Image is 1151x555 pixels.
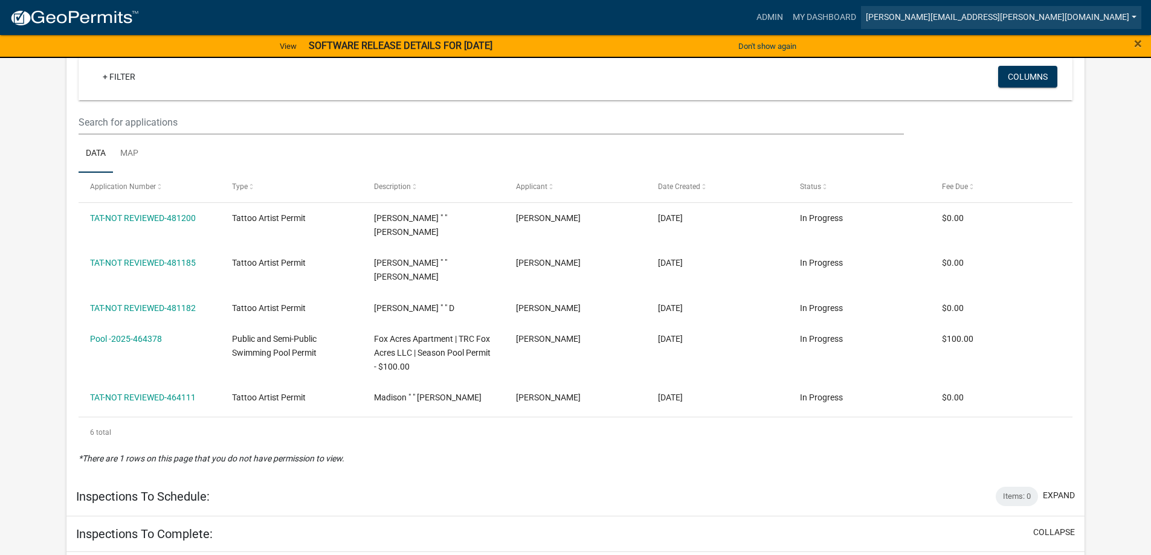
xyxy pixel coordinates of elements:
a: Pool -2025-464378 [90,334,162,344]
a: Map [113,135,146,173]
datatable-header-cell: Date Created [646,173,788,202]
datatable-header-cell: Description [363,173,505,202]
span: Tranell Clifton [516,258,581,268]
a: [PERSON_NAME][EMAIL_ADDRESS][PERSON_NAME][DOMAIN_NAME] [861,6,1141,29]
span: David " " Negron [374,213,447,237]
span: Tattoo Artist Permit [232,258,306,268]
span: $0.00 [942,393,964,402]
span: In Progress [800,393,843,402]
datatable-header-cell: Type [221,173,363,202]
a: Admin [752,6,788,29]
span: 08/14/2025 [658,393,683,402]
button: expand [1043,489,1075,502]
datatable-header-cell: Status [788,173,930,202]
button: Close [1134,36,1142,51]
div: Items: 0 [996,487,1038,506]
span: In Progress [800,258,843,268]
span: In Progress [800,303,843,313]
span: $0.00 [942,303,964,313]
datatable-header-cell: Fee Due [930,173,1072,202]
span: Application Number [90,182,156,191]
strong: SOFTWARE RELEASE DETAILS FOR [DATE] [309,40,492,51]
a: TAT-NOT REVIEWED-481200 [90,213,196,223]
span: Status [800,182,821,191]
span: Tattoo Artist Permit [232,393,306,402]
span: 09/19/2025 [658,258,683,268]
span: Applicant [516,182,547,191]
span: Madison " " Drew [374,393,482,402]
span: $100.00 [942,334,973,344]
datatable-header-cell: Application Number [79,173,221,202]
span: × [1134,35,1142,52]
h5: Inspections To Complete: [76,527,213,541]
span: Type [232,182,248,191]
button: Columns [998,66,1057,88]
a: My Dashboard [788,6,861,29]
span: $0.00 [942,213,964,223]
input: Search for applications [79,110,903,135]
span: Date Created [658,182,700,191]
a: Data [79,135,113,173]
span: Fox Acres Apartment | TRC Fox Acres LLC | Season Pool Permit - $100.00 [374,334,491,371]
span: $0.00 [942,258,964,268]
span: Tattoo Artist Permit [232,213,306,223]
h5: Inspections To Schedule: [76,489,210,504]
span: In Progress [800,334,843,344]
span: 09/19/2025 [658,303,683,313]
div: collapse [66,34,1085,478]
div: 6 total [79,417,1072,448]
span: 09/19/2025 [658,213,683,223]
span: Richard Vandall [516,334,581,344]
a: TAT-NOT REVIEWED-481182 [90,303,196,313]
a: + Filter [93,66,145,88]
span: Public and Semi-Public Swimming Pool Permit [232,334,317,358]
button: Don't show again [733,36,801,56]
span: In Progress [800,213,843,223]
span: Matthew D Tubbs [516,303,581,313]
span: Tranell " " Clifton [374,258,447,281]
span: Matthew " " D [374,303,454,313]
span: David [516,213,581,223]
button: collapse [1033,526,1075,539]
datatable-header-cell: Applicant [505,173,646,202]
span: Tattoo Artist Permit [232,303,306,313]
span: Fee Due [942,182,968,191]
span: Madison Drew Moore [516,393,581,402]
a: TAT-NOT REVIEWED-481185 [90,258,196,268]
span: 08/15/2025 [658,334,683,344]
span: Description [374,182,411,191]
a: TAT-NOT REVIEWED-464111 [90,393,196,402]
i: *There are 1 rows on this page that you do not have permission to view. [79,454,344,463]
a: View [275,36,301,56]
